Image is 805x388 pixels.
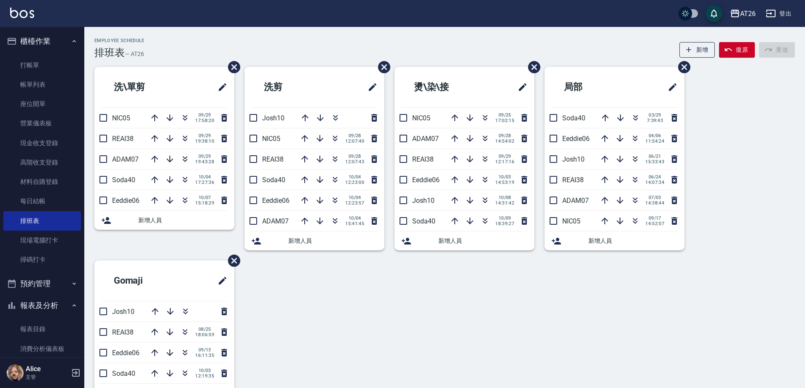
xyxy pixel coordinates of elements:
span: 刪除班表 [372,55,392,80]
span: 12:17:16 [495,159,514,165]
span: REAI38 [112,328,134,336]
p: 主管 [26,373,69,381]
span: 10/09 [495,215,514,221]
span: Soda40 [562,114,585,122]
a: 每日結帳 [3,191,81,211]
span: ADAM07 [412,135,439,143]
span: 10/03 [495,174,514,180]
span: Josh10 [412,197,435,205]
span: Josh10 [562,155,585,163]
span: 12:07:43 [345,159,364,165]
span: 刪除班表 [222,55,241,80]
span: 16:11:35 [195,353,214,358]
span: 09/28 [345,133,364,138]
h2: Employee Schedule [94,38,145,43]
span: Eeddie06 [112,349,140,357]
h2: 洗\單剪 [101,72,185,102]
span: 11:54:24 [645,138,664,144]
h2: 局部 [551,72,629,102]
span: 10/07 [195,195,214,200]
span: Eeddie06 [112,197,140,205]
span: 12:19:35 [195,373,214,379]
div: 新增人員 [545,231,684,250]
span: 14:07:34 [645,180,664,185]
span: 7:39:43 [646,118,664,123]
span: NIC05 [562,217,580,225]
span: NIC05 [262,135,280,143]
a: 材料自購登錄 [3,172,81,191]
span: 10/04 [345,215,364,221]
span: Soda40 [412,217,435,225]
div: AT26 [740,8,756,19]
h2: Gomaji [101,266,184,296]
span: 09/29 [195,112,214,118]
span: 09/29 [495,154,514,159]
span: 09/13 [195,347,214,353]
span: 06/21 [645,154,664,159]
span: 10/04 [195,174,214,180]
span: 14:54:02 [495,138,514,144]
button: AT26 [727,5,759,22]
span: 14:52:07 [645,221,664,226]
span: 10/04 [345,195,364,200]
a: 高階收支登錄 [3,153,81,172]
span: 新增人員 [138,216,228,225]
span: 15:33:43 [645,159,664,165]
span: REAI38 [562,176,584,184]
a: 帳單列表 [3,75,81,94]
a: 排班表 [3,211,81,231]
span: 14:31:42 [495,200,514,206]
span: 12:23:57 [345,200,364,206]
span: 06/24 [645,174,664,180]
button: 櫃檯作業 [3,30,81,52]
span: 10/03 [195,368,214,373]
img: Person [7,364,24,381]
span: 17:58:20 [195,118,214,123]
span: 修改班表的標題 [663,77,678,97]
a: 營業儀表板 [3,114,81,133]
button: 預約管理 [3,273,81,295]
span: 09/17 [645,215,664,221]
span: 15:41:45 [345,221,364,226]
img: Logo [10,8,34,18]
a: 掃碼打卡 [3,250,81,269]
span: REAI38 [262,155,284,163]
span: 18:06:59 [195,332,214,338]
span: 12:23:00 [345,180,364,185]
span: 12:07:40 [345,138,364,144]
span: 19:38:10 [195,138,214,144]
span: 10/04 [345,174,364,180]
h2: 燙\染\接 [401,72,487,102]
a: 現場電腦打卡 [3,231,81,250]
a: 消費分析儀表板 [3,339,81,359]
button: 報表及分析 [3,295,81,316]
span: 14:53:19 [495,180,514,185]
span: 08/25 [195,327,214,332]
span: 19:43:28 [195,159,214,165]
span: 刪除班表 [672,55,692,80]
span: Eeddie06 [412,176,440,184]
span: 09/28 [495,133,514,138]
span: 04/06 [645,133,664,138]
span: ADAM07 [112,155,139,163]
a: 打帳單 [3,56,81,75]
span: 14:38:44 [645,200,664,206]
span: Soda40 [262,176,285,184]
h5: Alice [26,365,69,373]
span: Josh10 [262,114,284,122]
span: 修改班表的標題 [212,77,228,97]
span: 07/03 [645,195,664,200]
h3: 排班表 [94,47,125,58]
a: 報表目錄 [3,319,81,339]
span: 18:39:27 [495,221,514,226]
span: Soda40 [112,369,135,377]
span: 修改班表的標題 [212,271,228,291]
div: 新增人員 [244,231,384,250]
span: NIC05 [112,114,130,122]
span: 修改班表的標題 [362,77,378,97]
span: 新增人員 [588,237,678,245]
span: 03/29 [646,112,664,118]
span: REAI38 [412,155,434,163]
a: 現金收支登錄 [3,133,81,153]
span: 09/28 [345,154,364,159]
